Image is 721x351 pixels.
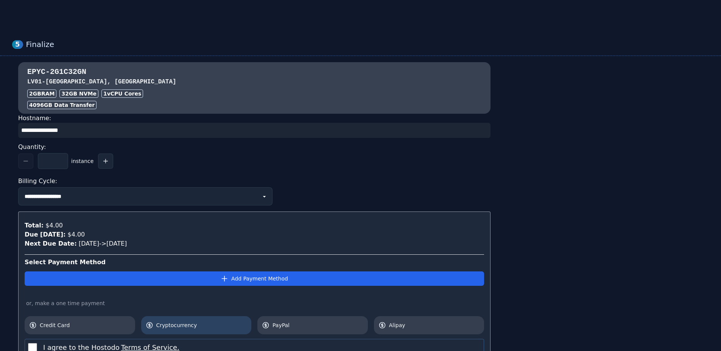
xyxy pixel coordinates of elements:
[27,101,97,109] div: 4096 GB Data Transfer
[12,40,23,49] div: 5
[101,89,143,98] div: 1 vCPU Cores
[27,67,481,77] h3: EPYC-2G1C32GN
[40,321,131,329] span: Credit Card
[25,230,65,239] div: Due [DATE]:
[25,221,44,230] div: Total:
[25,239,77,248] div: Next Due Date:
[71,157,93,165] span: instance
[18,175,491,187] div: Billing Cycle:
[156,321,247,329] span: Cryptocurrency
[27,89,56,98] div: 2GB RAM
[18,141,491,153] div: Quantity:
[25,299,484,307] div: or, make a one time payment
[59,89,98,98] div: 32 GB NVMe
[25,239,484,248] div: [DATE] -> [DATE]
[65,230,85,239] div: $4.00
[27,77,481,86] h3: LV01 - [GEOGRAPHIC_DATA], [GEOGRAPHIC_DATA]
[26,40,709,49] div: Finalize
[273,321,363,329] span: PayPal
[44,221,63,230] div: $4.00
[389,321,480,329] span: Alipay
[25,258,484,267] div: Select Payment Method
[18,114,491,138] div: Hostname:
[25,271,484,286] button: Add Payment Method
